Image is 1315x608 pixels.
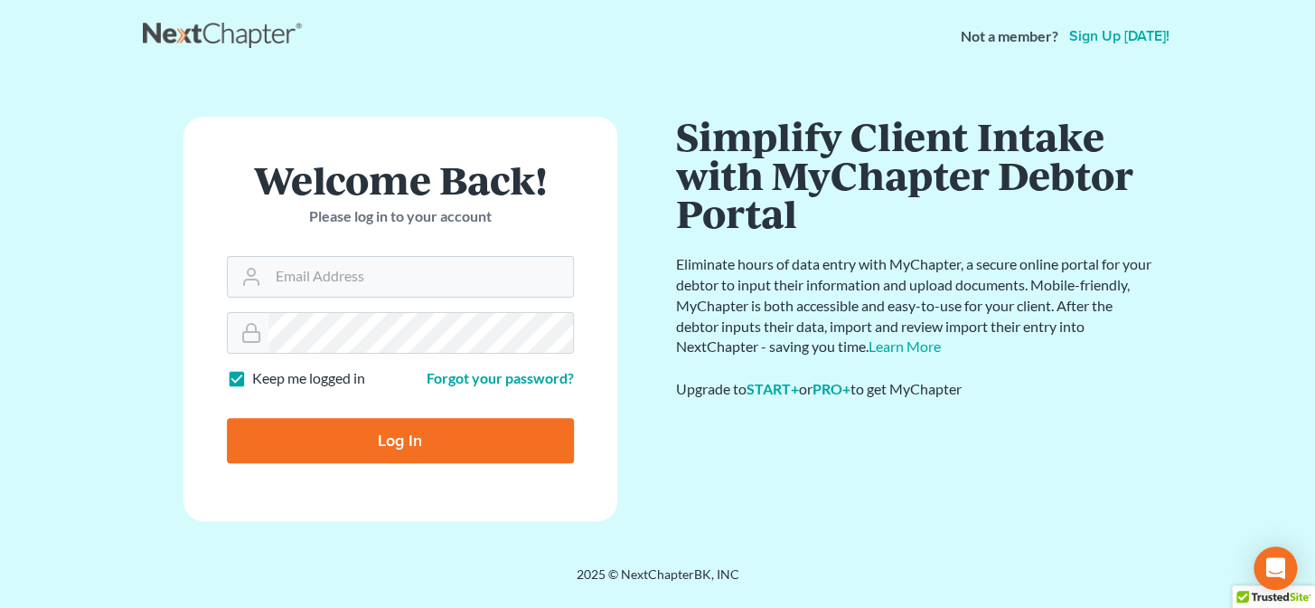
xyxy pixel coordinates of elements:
strong: Not a member? [961,26,1058,47]
a: Sign up [DATE]! [1066,29,1173,43]
div: Upgrade to or to get MyChapter [676,379,1155,400]
a: Learn More [869,337,941,355]
div: 2025 © NextChapterBK, INC [143,565,1173,598]
input: Log In [227,418,574,463]
p: Please log in to your account [227,206,574,227]
p: Eliminate hours of data entry with MyChapter, a secure online portal for your debtor to input the... [676,254,1155,357]
div: Open Intercom Messenger [1254,546,1297,590]
h1: Simplify Client Intake with MyChapter Debtor Portal [676,117,1155,233]
h1: Welcome Back! [227,160,574,199]
a: START+ [747,380,799,397]
a: PRO+ [812,380,850,397]
input: Email Address [268,257,573,297]
a: Forgot your password? [427,369,574,386]
label: Keep me logged in [252,368,365,389]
